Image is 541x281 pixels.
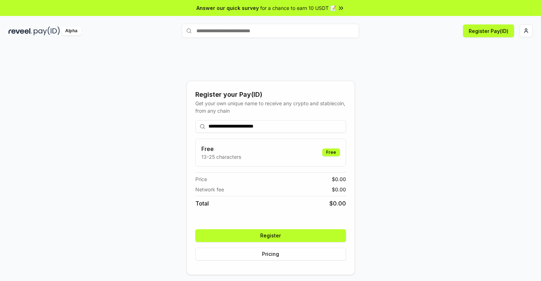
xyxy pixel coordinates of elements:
[9,27,32,35] img: reveel_dark
[61,27,81,35] div: Alpha
[195,229,346,242] button: Register
[201,145,241,153] h3: Free
[463,24,514,37] button: Register Pay(ID)
[322,148,340,156] div: Free
[195,175,207,183] span: Price
[195,199,209,208] span: Total
[332,186,346,193] span: $ 0.00
[329,199,346,208] span: $ 0.00
[195,100,346,114] div: Get your own unique name to receive any crypto and stablecoin, from any chain
[195,90,346,100] div: Register your Pay(ID)
[196,4,259,12] span: Answer our quick survey
[34,27,60,35] img: pay_id
[332,175,346,183] span: $ 0.00
[195,248,346,260] button: Pricing
[195,186,224,193] span: Network fee
[260,4,336,12] span: for a chance to earn 10 USDT 📝
[201,153,241,161] p: 13-25 characters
